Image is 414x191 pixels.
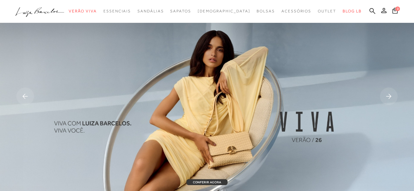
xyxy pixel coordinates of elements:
a: categoryNavScreenReaderText [137,5,164,17]
a: categoryNavScreenReaderText [257,5,275,17]
a: noSubCategoriesText [198,5,250,17]
span: Essenciais [103,9,131,13]
span: BLOG LB [343,9,362,13]
span: Sandálias [137,9,164,13]
span: 0 [395,7,400,11]
a: categoryNavScreenReaderText [170,5,191,17]
a: categoryNavScreenReaderText [281,5,311,17]
button: 0 [390,7,400,16]
span: Outlet [318,9,336,13]
span: [DEMOGRAPHIC_DATA] [198,9,250,13]
a: categoryNavScreenReaderText [318,5,336,17]
a: categoryNavScreenReaderText [103,5,131,17]
span: Sapatos [170,9,191,13]
a: categoryNavScreenReaderText [69,5,97,17]
span: Bolsas [257,9,275,13]
a: BLOG LB [343,5,362,17]
span: Verão Viva [69,9,97,13]
span: Acessórios [281,9,311,13]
